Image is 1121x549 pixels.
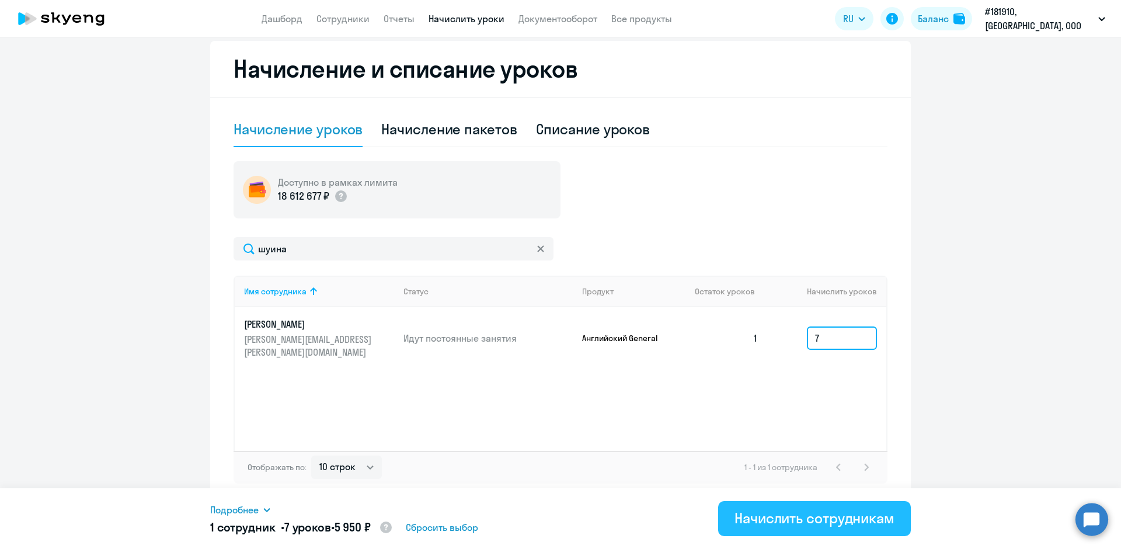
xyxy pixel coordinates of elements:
[518,13,597,25] a: Документооборот
[403,286,573,297] div: Статус
[244,286,394,297] div: Имя сотрудника
[536,120,650,138] div: Списание уроков
[234,120,363,138] div: Начисление уроков
[262,13,302,25] a: Дашборд
[381,120,517,138] div: Начисление пакетов
[335,520,371,534] span: 5 950 ₽
[953,13,965,25] img: balance
[284,520,331,534] span: 7 уроков
[243,176,271,204] img: wallet-circle.png
[979,5,1111,33] button: #181910, [GEOGRAPHIC_DATA], ООО
[234,237,553,260] input: Поиск по имени, email, продукту или статусу
[734,509,894,527] div: Начислить сотрудникам
[582,286,686,297] div: Продукт
[685,307,767,369] td: 1
[843,12,854,26] span: RU
[911,7,972,30] button: Балансbalance
[244,333,375,359] p: [PERSON_NAME][EMAIL_ADDRESS][PERSON_NAME][DOMAIN_NAME]
[918,12,949,26] div: Баланс
[278,176,398,189] h5: Доступно в рамках лимита
[767,276,886,307] th: Начислить уроков
[744,462,817,472] span: 1 - 1 из 1 сотрудника
[582,333,670,343] p: Английский General
[985,5,1094,33] p: #181910, [GEOGRAPHIC_DATA], ООО
[582,286,614,297] div: Продукт
[316,13,370,25] a: Сотрудники
[406,520,478,534] span: Сбросить выбор
[611,13,672,25] a: Все продукты
[429,13,504,25] a: Начислить уроки
[244,286,307,297] div: Имя сотрудника
[403,286,429,297] div: Статус
[384,13,415,25] a: Отчеты
[210,503,259,517] span: Подробнее
[244,318,375,331] p: [PERSON_NAME]
[210,519,393,537] h5: 1 сотрудник • •
[835,7,873,30] button: RU
[244,318,394,359] a: [PERSON_NAME][PERSON_NAME][EMAIL_ADDRESS][PERSON_NAME][DOMAIN_NAME]
[278,189,329,204] p: 18 612 677 ₽
[234,55,887,83] h2: Начисление и списание уроков
[695,286,767,297] div: Остаток уроков
[248,462,307,472] span: Отображать по:
[695,286,755,297] span: Остаток уроков
[403,332,573,345] p: Идут постоянные занятия
[718,501,911,536] button: Начислить сотрудникам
